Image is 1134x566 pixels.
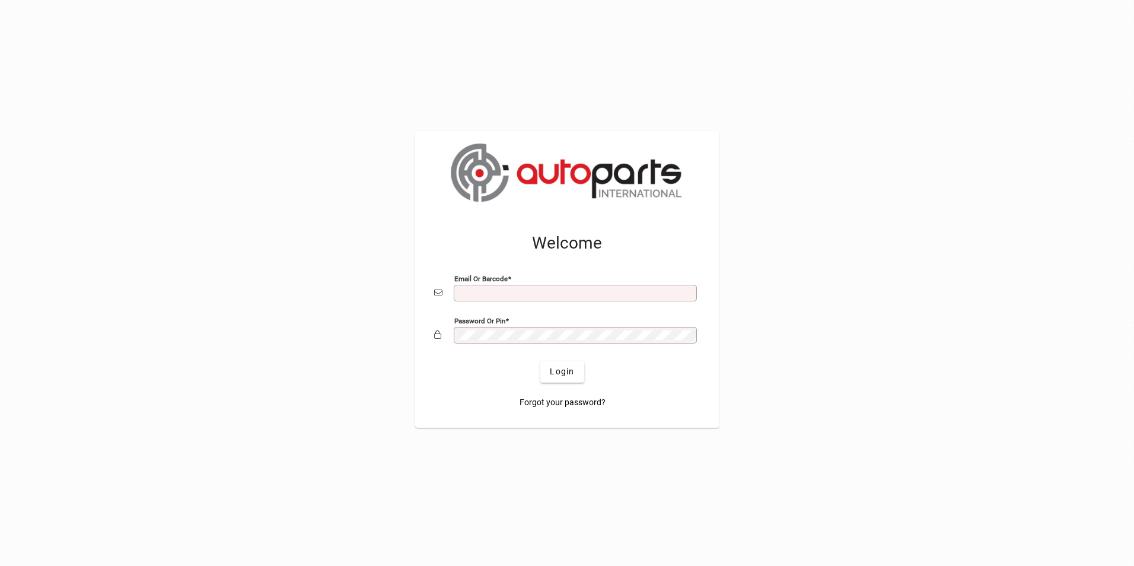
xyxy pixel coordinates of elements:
[550,365,574,378] span: Login
[454,274,508,282] mat-label: Email or Barcode
[515,392,610,414] a: Forgot your password?
[520,396,606,409] span: Forgot your password?
[454,316,505,325] mat-label: Password or Pin
[434,233,700,253] h2: Welcome
[540,361,584,383] button: Login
